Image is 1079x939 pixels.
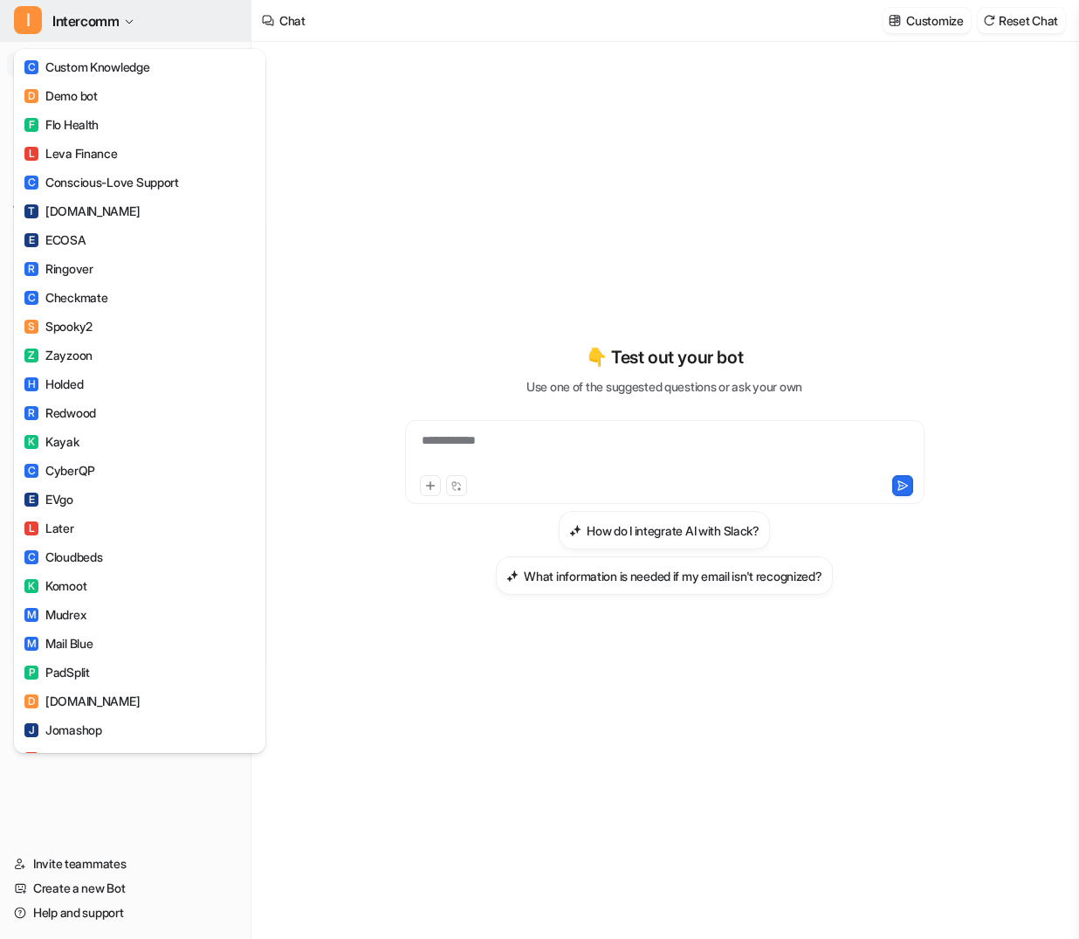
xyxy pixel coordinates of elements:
span: J [24,723,38,737]
div: Jomashop [24,721,102,739]
span: D [24,89,38,103]
div: Ringover [24,259,93,278]
span: Z [24,349,38,362]
div: Leva Finance [24,144,118,162]
div: Holded [24,375,83,393]
span: R [24,406,38,420]
div: Spooky2 [24,317,93,335]
span: H [24,377,38,391]
span: L [24,147,38,161]
div: Cloudbeds [24,548,102,566]
span: K [24,579,38,593]
span: R [24,262,38,276]
div: Zayzoon [24,346,93,364]
div: Checkmate [24,288,107,307]
div: Kayak [24,432,79,451]
span: C [24,464,38,478]
span: M [24,637,38,651]
span: Intercomm [52,9,119,33]
div: Genpower [24,749,101,768]
div: Later [24,519,74,537]
div: Demo bot [24,86,98,105]
span: K [24,435,38,449]
span: S [24,320,38,334]
span: G [24,752,38,766]
div: Flo Health [24,115,99,134]
div: [DOMAIN_NAME] [24,692,140,710]
span: P [24,666,38,680]
div: EVgo [24,490,73,508]
div: Conscious-Love Support [24,173,179,191]
div: Custom Knowledge [24,58,150,76]
span: C [24,60,38,74]
div: PadSplit [24,663,90,681]
span: C [24,291,38,305]
span: F [24,118,38,132]
span: D [24,694,38,708]
span: T [24,204,38,218]
div: [DOMAIN_NAME] [24,202,140,220]
div: Redwood [24,404,96,422]
span: M [24,608,38,622]
div: Mail Blue [24,634,93,652]
span: C [24,176,38,190]
span: L [24,521,38,535]
span: E [24,233,38,247]
div: CyberQP [24,461,95,480]
span: I [14,6,42,34]
span: C [24,550,38,564]
div: IIntercomm [14,49,265,753]
div: Mudrex [24,605,86,624]
div: Komoot [24,577,86,595]
div: ECOSA [24,231,86,249]
span: E [24,493,38,507]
